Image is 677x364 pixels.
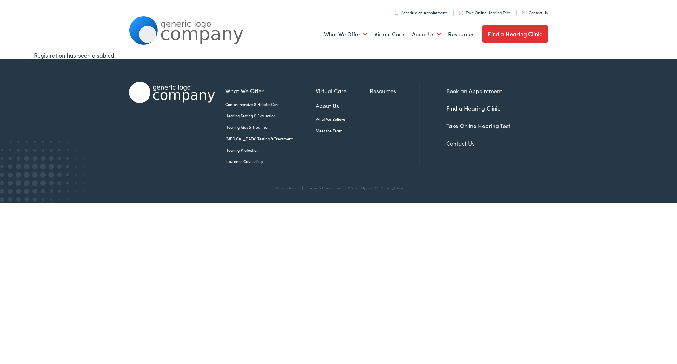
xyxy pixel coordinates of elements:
[226,113,316,119] a: Hearing Testing & Evaluation
[226,159,316,164] a: Insurance Counseling
[448,23,475,46] a: Resources
[482,25,548,43] a: Find a Hearing Clinic
[447,87,502,95] a: Book an Appointment
[324,23,367,46] a: What We Offer
[226,136,316,141] a: [MEDICAL_DATA] Testing & Treatment
[447,104,501,112] a: Find a Hearing Clinic
[226,86,316,95] a: What We Offer
[307,185,341,190] a: Terms & Conditions
[522,10,548,15] a: Contact Us
[375,23,404,46] a: Virtual Care
[34,51,643,59] div: Registration has been disabled.
[459,10,510,15] a: Take Online Hearing Test
[226,147,316,153] a: Hearing Protection
[316,116,370,122] a: What We Believe
[447,122,511,130] a: Take Online Hearing Test
[226,101,316,107] a: Comprehensive & Holistic Care
[370,86,420,95] a: Resources
[395,10,398,15] img: utility icon
[275,185,299,190] a: Privacy Policy
[226,124,316,130] a: Hearing Aids & Treatment
[447,139,475,147] a: Contact Us
[459,11,463,15] img: utility icon
[522,11,527,14] img: utility icon
[316,128,370,134] a: Meet the Team
[129,82,215,103] img: Alpaca Audiology
[316,101,370,110] a: About Us
[412,23,441,46] a: About Us
[395,10,447,15] a: Schedule an Appointment
[345,186,405,190] div: ©2025 Alpaca [MEDICAL_DATA]
[316,86,370,95] a: Virtual Care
